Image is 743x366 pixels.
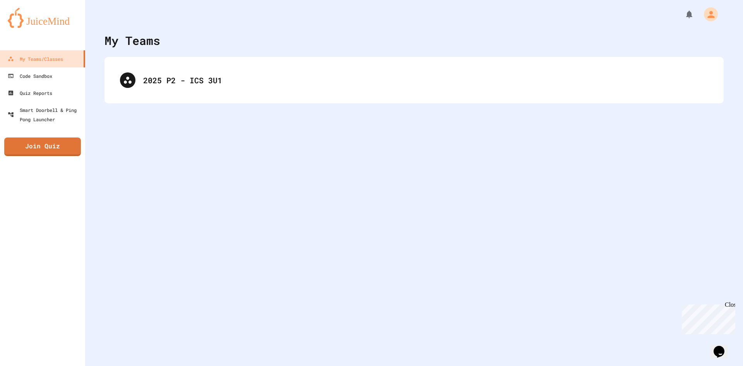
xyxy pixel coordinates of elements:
div: Smart Doorbell & Ping Pong Launcher [8,105,82,124]
div: Code Sandbox [8,71,52,81]
div: My Account [696,5,720,23]
div: 2025 P2 - ICS 3U1 [112,65,716,96]
div: My Notifications [670,8,696,21]
iframe: chat widget [679,301,735,334]
div: Quiz Reports [8,88,52,98]
div: Chat with us now!Close [3,3,53,49]
div: 2025 P2 - ICS 3U1 [143,74,708,86]
a: Join Quiz [4,137,81,156]
div: My Teams/Classes [8,54,63,64]
img: logo-orange.svg [8,8,77,28]
div: My Teams [104,32,160,49]
iframe: chat widget [710,335,735,358]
